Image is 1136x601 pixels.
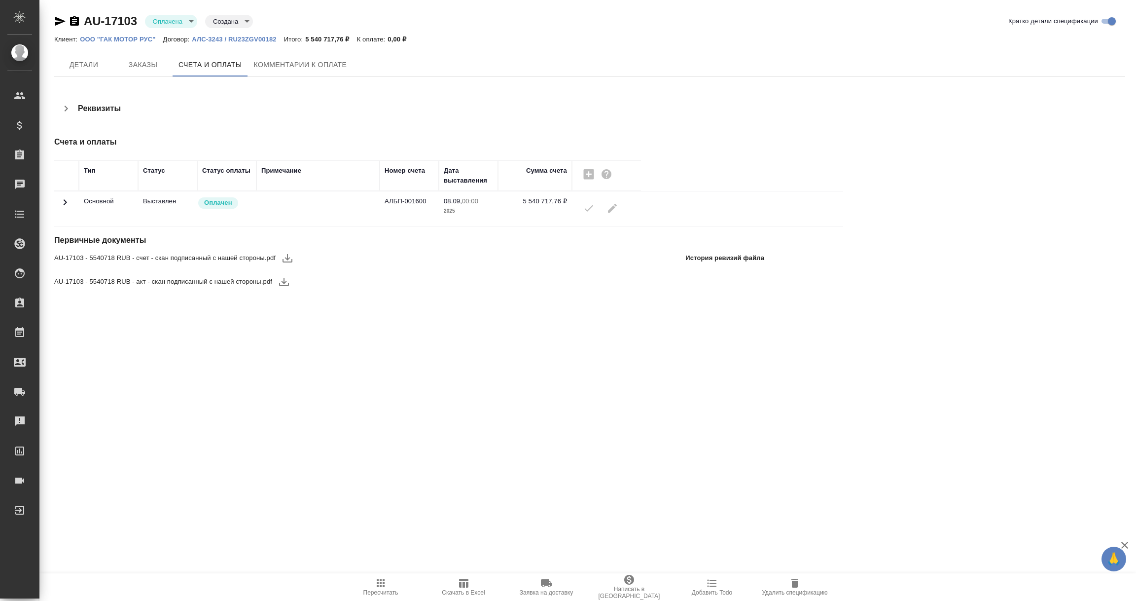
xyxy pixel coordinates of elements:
p: Клиент: [54,36,80,43]
span: AU-17103 - 5540718 RUB - счет - скан подписанный с нашей стороны.pdf [54,253,276,263]
span: AU-17103 - 5540718 RUB - акт - скан подписанный с нашей стороны.pdf [54,277,272,287]
h4: Реквизиты [78,103,121,114]
button: Скопировать ссылку для ЯМессенджера [54,15,66,27]
span: Toggle Row Expanded [59,202,71,210]
p: Итого: [284,36,305,43]
p: Договор: [163,36,192,43]
span: Детали [60,59,107,71]
p: Оплачен [204,198,232,208]
div: Статус оплаты [202,166,250,176]
div: Тип [84,166,96,176]
button: Оплачена [150,17,185,26]
td: Основной [79,191,138,226]
button: Скопировать ссылку [69,15,80,27]
a: АЛС-3243 / RU23ZGV00182 [192,35,284,43]
h4: Счета и оплаты [54,136,768,148]
p: История ревизий файла [685,253,764,263]
div: Оплачена [145,15,197,28]
span: 🙏 [1105,549,1122,569]
p: 5 540 717,76 ₽ [305,36,356,43]
p: 08.09, [444,197,462,205]
td: АЛБП-001600 [380,191,439,226]
p: 2025 [444,206,493,216]
span: Счета и оплаты [178,59,242,71]
a: ООО "ГАК МОТОР РУС" [80,35,163,43]
span: Кратко детали спецификации [1008,16,1098,26]
p: 00:00 [462,197,478,205]
div: Примечание [261,166,301,176]
div: Сумма счета [526,166,567,176]
p: К оплате: [357,36,388,43]
span: Комментарии к оплате [254,59,347,71]
div: Дата выставления [444,166,493,186]
div: Оплачена [205,15,253,28]
p: ООО "ГАК МОТОР РУС" [80,36,163,43]
td: 5 540 717,76 ₽ [498,191,572,226]
a: AU-17103 [84,14,137,28]
p: 0,00 ₽ [388,36,414,43]
div: Статус [143,166,165,176]
h4: Первичные документы [54,234,768,246]
span: Заказы [119,59,167,71]
button: 🙏 [1101,547,1126,571]
button: Создана [210,17,241,26]
p: Все изменения в спецификации заблокированы [143,196,192,206]
p: АЛС-3243 / RU23ZGV00182 [192,36,284,43]
div: Номер счета [385,166,425,176]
